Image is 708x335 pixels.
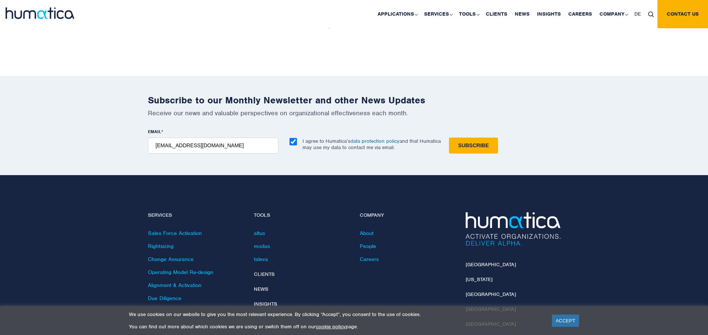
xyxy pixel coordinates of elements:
[648,12,654,17] img: search_icon
[148,230,202,236] a: Sales Force Activation
[466,261,516,268] a: [GEOGRAPHIC_DATA]
[148,243,174,249] a: Rightsizing
[148,256,194,262] a: Change Assurance
[129,311,543,318] p: We use cookies on our website to give you the most relevant experience. By clicking “Accept”, you...
[148,295,181,302] a: Due Diligence
[634,11,641,17] span: DE
[360,212,455,219] h4: Company
[148,138,278,154] input: name@company.com
[303,138,441,151] p: I agree to Humatica’s and that Humatica may use my data to contact me via email.
[290,138,297,145] input: I agree to Humatica’sdata protection policyand that Humatica may use my data to contact me via em...
[148,269,213,276] a: Operating Model Re-design
[148,282,201,289] a: Alignment & Activation
[254,301,277,307] a: Insights
[148,109,560,117] p: Receive our news and valuable perspectives on organizational effectiveness each month.
[466,276,492,283] a: [US_STATE]
[449,138,498,154] input: Subscribe
[148,94,560,106] h2: Subscribe to our Monthly Newsletter and other News Updates
[360,243,376,249] a: People
[466,212,560,246] img: Humatica
[360,256,379,262] a: Careers
[360,230,374,236] a: About
[148,212,243,219] h4: Services
[254,243,270,249] a: modas
[552,315,579,327] a: ACCEPT
[148,129,161,135] span: EMAIL
[254,256,268,262] a: taleva
[254,230,265,236] a: altus
[350,138,400,144] a: data protection policy
[254,271,275,277] a: Clients
[6,7,74,19] img: logo
[254,212,349,219] h4: Tools
[254,286,268,292] a: News
[466,291,516,297] a: [GEOGRAPHIC_DATA]
[129,323,543,330] p: You can find out more about which cookies we are using or switch them off on our page.
[316,323,346,330] a: cookie policy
